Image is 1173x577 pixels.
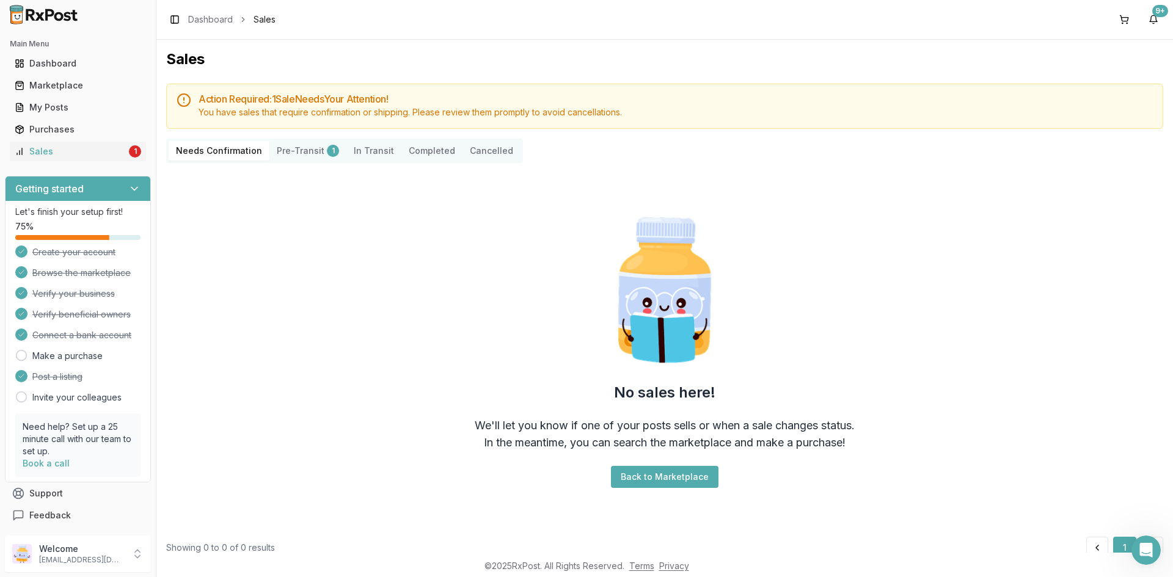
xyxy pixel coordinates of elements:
a: Invite your colleagues [32,391,122,404]
div: My Posts [15,101,141,114]
h3: Getting started [15,181,84,196]
img: Smart Pill Bottle [586,212,743,368]
p: Need help? Set up a 25 minute call with our team to set up. [23,421,133,457]
button: Feedback [5,504,151,526]
span: 75 % [15,220,34,233]
div: In the meantime, you can search the marketplace and make a purchase! [484,434,846,451]
span: Create your account [32,246,115,258]
button: Marketplace [5,76,151,95]
button: Sales1 [5,142,151,161]
div: 9+ [1152,5,1168,17]
button: Needs Confirmation [169,141,269,161]
button: Back to Marketplace [611,466,718,488]
div: You have sales that require confirmation or shipping. Please review them promptly to avoid cancel... [199,106,1153,118]
button: My Posts [5,98,151,117]
div: Marketplace [15,79,141,92]
div: Showing 0 to 0 of 0 results [166,542,275,554]
a: Marketplace [10,74,146,96]
a: Purchases [10,118,146,140]
span: Browse the marketplace [32,267,131,279]
button: 9+ [1144,10,1163,29]
button: Cancelled [462,141,521,161]
div: 1 [129,145,141,158]
span: Connect a bank account [32,329,131,341]
button: Purchases [5,120,151,139]
p: [EMAIL_ADDRESS][DOMAIN_NAME] [39,555,124,565]
a: Privacy [659,561,689,571]
p: Welcome [39,543,124,555]
a: Book a call [23,458,70,468]
span: Feedback [29,509,71,521]
button: Pre-Transit [269,141,346,161]
button: 1 [1113,537,1136,559]
span: Verify beneficial owners [32,308,131,321]
button: In Transit [346,141,401,161]
img: User avatar [12,544,32,564]
nav: breadcrumb [188,13,276,26]
a: My Posts [10,96,146,118]
h1: Sales [166,49,1163,69]
a: Terms [629,561,654,571]
h2: No sales here! [614,383,715,402]
p: Let's finish your setup first! [15,206,141,218]
div: 1 [327,145,339,157]
div: Sales [15,145,126,158]
button: Completed [401,141,462,161]
span: Post a listing [32,371,82,383]
div: Purchases [15,123,141,136]
div: Dashboard [15,57,141,70]
div: We'll let you know if one of your posts sells or when a sale changes status. [475,417,855,434]
img: RxPost Logo [5,5,83,24]
button: Support [5,482,151,504]
a: Dashboard [188,13,233,26]
a: Dashboard [10,53,146,74]
a: Make a purchase [32,350,103,362]
iframe: Intercom live chat [1131,535,1161,565]
span: Sales [254,13,276,26]
a: Sales1 [10,140,146,162]
span: Verify your business [32,288,115,300]
button: Dashboard [5,54,151,73]
h2: Main Menu [10,39,146,49]
h5: Action Required: 1 Sale Need s Your Attention! [199,94,1153,104]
